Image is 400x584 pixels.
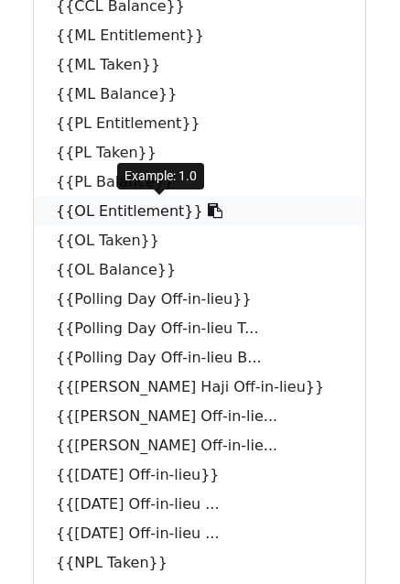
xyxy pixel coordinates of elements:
[34,255,365,285] a: {{OL Balance}}
[34,197,365,226] a: {{OL Entitlement}}
[34,50,365,80] a: {{ML Taken}}
[34,343,365,373] a: {{Polling Day Off-in-lieu B...
[34,109,365,138] a: {{PL Entitlement}}
[34,402,365,431] a: {{[PERSON_NAME] Off-in-lie...
[34,226,365,255] a: {{OL Taken}}
[34,285,365,314] a: {{Polling Day Off-in-lieu}}
[34,373,365,402] a: {{[PERSON_NAME] Haji Off-in-lieu}}
[117,163,204,189] div: Example: 1.0
[34,548,365,578] a: {{NPL Taken}}
[34,80,365,109] a: {{ML Balance}}
[34,314,365,343] a: {{Polling Day Off-in-lieu T...
[34,168,365,197] a: {{PL Balance}}
[34,21,365,50] a: {{ML Entitlement}}
[308,496,400,584] iframe: Chat Widget
[34,431,365,460] a: {{[PERSON_NAME] Off-in-lie...
[34,460,365,490] a: {{[DATE] Off-in-lieu}}
[34,490,365,519] a: {{[DATE] Off-in-lieu ...
[34,519,365,548] a: {{[DATE] Off-in-lieu ...
[34,138,365,168] a: {{PL Taken}}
